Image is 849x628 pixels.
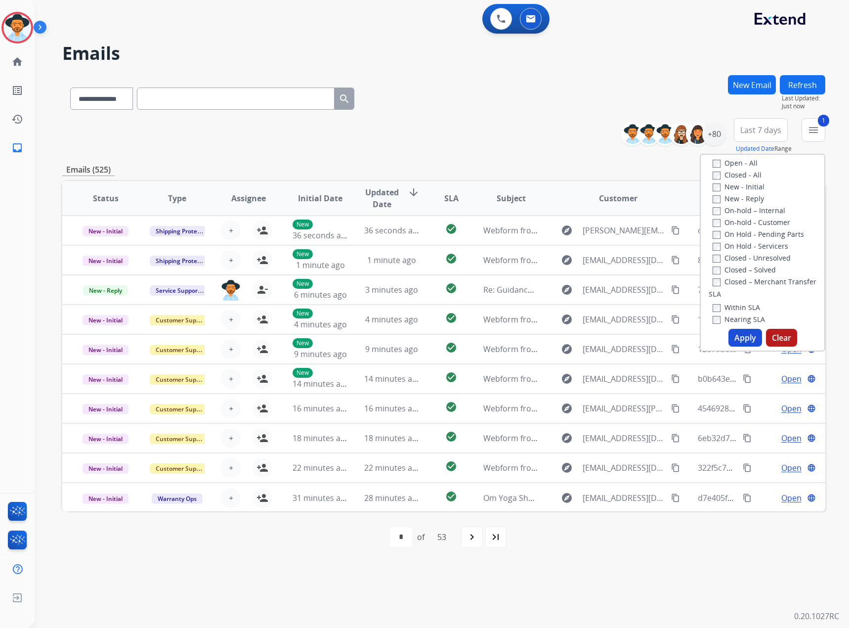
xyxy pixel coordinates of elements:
span: 4 minutes ago [294,319,347,330]
label: Closed – Merchant Transfer [713,277,816,286]
span: + [229,403,233,414]
span: [PERSON_NAME][EMAIL_ADDRESS][DOMAIN_NAME] [583,224,666,236]
span: 4 minutes ago [365,314,418,325]
span: + [229,432,233,444]
mat-icon: person_add [256,492,268,504]
span: 14 minutes ago [293,378,350,389]
span: Customer Support [150,345,214,355]
mat-icon: search [339,93,350,105]
span: [EMAIL_ADDRESS][DOMAIN_NAME] [583,314,666,325]
button: + [221,221,241,240]
label: SLA [709,289,721,299]
label: New - Initial [713,182,764,191]
span: New - Initial [83,345,128,355]
span: 8875a443-499b-4572-b65a-f209cafb8748 [698,255,847,266]
span: New - Initial [83,315,128,325]
label: On Hold - Pending Parts [713,229,804,239]
span: Shipping Protection [150,226,217,236]
span: Assignee [231,192,266,204]
h2: Emails [62,44,825,63]
mat-icon: person_add [256,343,268,355]
span: 14 minutes ago [364,373,422,384]
span: + [229,492,233,504]
span: + [229,224,233,236]
span: 6 minutes ago [294,289,347,300]
input: Within SLA [713,304,721,312]
p: New [293,220,313,229]
p: Emails (525) [62,164,115,176]
img: agent-avatar [221,280,241,301]
span: Customer [599,192,637,204]
p: New [293,309,313,318]
span: Status [93,192,119,204]
mat-icon: content_copy [671,256,680,265]
span: 1 minute ago [296,260,345,270]
input: Closed - Unresolved [713,255,721,263]
mat-icon: check_circle [445,491,457,502]
span: New - Initial [83,493,128,504]
label: On-hold - Customer [713,218,790,227]
mat-icon: content_copy [671,463,680,472]
mat-icon: content_copy [743,463,752,472]
span: 12e76bb0-1b7a-45fb-8fc1-e78a3a047c4e [698,344,847,355]
label: Closed - All [713,170,762,179]
button: + [221,428,241,448]
mat-icon: content_copy [671,345,680,354]
span: Open [781,403,802,414]
button: + [221,369,241,389]
mat-icon: person_add [256,314,268,325]
label: On-hold – Internal [713,206,785,215]
span: Last Updated: [782,94,825,102]
span: [EMAIL_ADDRESS][DOMAIN_NAME] [583,284,666,296]
span: Customer Support [150,434,214,444]
mat-icon: explore [561,432,573,444]
mat-icon: content_copy [743,404,752,413]
span: 22 minutes ago [293,462,350,473]
input: New - Reply [713,195,721,203]
label: New - Reply [713,194,764,203]
input: Closed - All [713,172,721,179]
mat-icon: content_copy [671,226,680,235]
span: Range [736,144,792,153]
mat-icon: check_circle [445,460,457,472]
mat-icon: explore [561,462,573,474]
mat-icon: content_copy [671,404,680,413]
button: + [221,250,241,270]
div: 53 [429,527,454,547]
mat-icon: explore [561,343,573,355]
mat-icon: explore [561,373,573,385]
span: Customer Support [150,315,214,325]
mat-icon: check_circle [445,282,457,294]
mat-icon: check_circle [445,312,457,324]
mat-icon: person_add [256,432,268,444]
mat-icon: check_circle [445,253,457,265]
span: Webform from [EMAIL_ADDRESS][DOMAIN_NAME] on [DATE] [483,433,707,444]
span: df20086f-c635-4c6f-95f3-822e835f7a97 [698,225,840,236]
mat-icon: navigate_next [466,531,478,543]
mat-icon: menu [807,124,819,136]
span: 4546928b-1701-42d8-b180-ec4b6959c7af [698,403,849,414]
mat-icon: language [807,493,816,502]
mat-icon: explore [561,403,573,414]
span: 9 minutes ago [365,344,418,355]
button: Refresh [780,75,825,94]
p: New [293,368,313,378]
label: Closed - Unresolved [713,253,791,263]
mat-icon: explore [561,284,573,296]
p: New [293,249,313,259]
span: [EMAIL_ADDRESS][DOMAIN_NAME] [583,343,666,355]
mat-icon: content_copy [671,285,680,294]
label: Within SLA [713,303,760,312]
mat-icon: explore [561,224,573,236]
mat-icon: content_copy [671,315,680,324]
span: New - Reply [83,285,128,296]
mat-icon: person_remove [256,284,268,296]
button: Clear [766,329,797,347]
mat-icon: person_add [256,373,268,385]
span: Webform from [EMAIL_ADDRESS][DOMAIN_NAME] on [DATE] [483,462,707,473]
button: + [221,399,241,418]
span: Webform from [PERSON_NAME][EMAIL_ADDRESS][PERSON_NAME][DOMAIN_NAME] on [DATE] [483,403,830,414]
label: On Hold - Servicers [713,241,788,251]
button: New Email [728,75,776,94]
mat-icon: list_alt [11,85,23,96]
